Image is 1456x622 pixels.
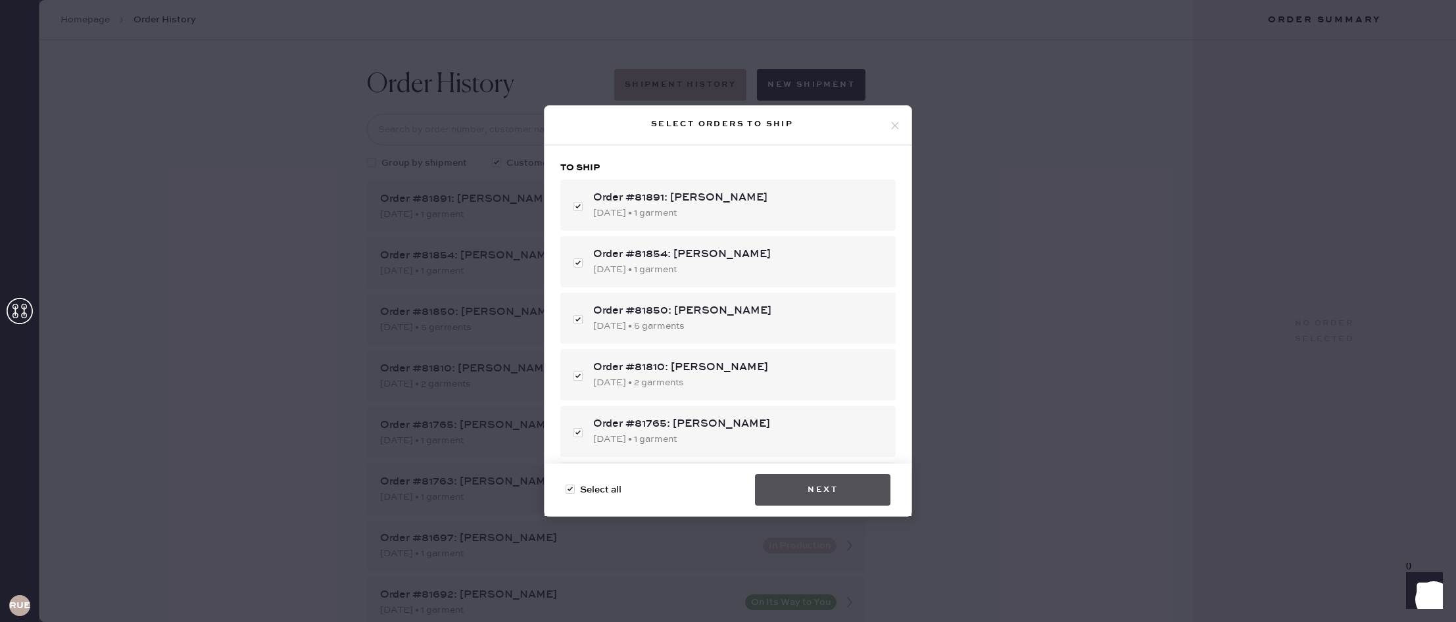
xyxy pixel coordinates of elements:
[593,432,885,446] div: [DATE] • 1 garment
[555,116,889,132] div: Select orders to ship
[1394,563,1450,619] iframe: Front Chat
[593,319,885,333] div: [DATE] • 5 garments
[593,190,885,206] div: Order #81891: [PERSON_NAME]
[593,360,885,375] div: Order #81810: [PERSON_NAME]
[593,416,885,432] div: Order #81765: [PERSON_NAME]
[755,474,890,506] button: Next
[560,161,896,174] h3: To ship
[580,483,621,497] span: Select all
[593,247,885,262] div: Order #81854: [PERSON_NAME]
[593,206,885,220] div: [DATE] • 1 garment
[9,601,30,610] h3: RUESA
[593,303,885,319] div: Order #81850: [PERSON_NAME]
[593,262,885,277] div: [DATE] • 1 garment
[593,375,885,390] div: [DATE] • 2 garments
